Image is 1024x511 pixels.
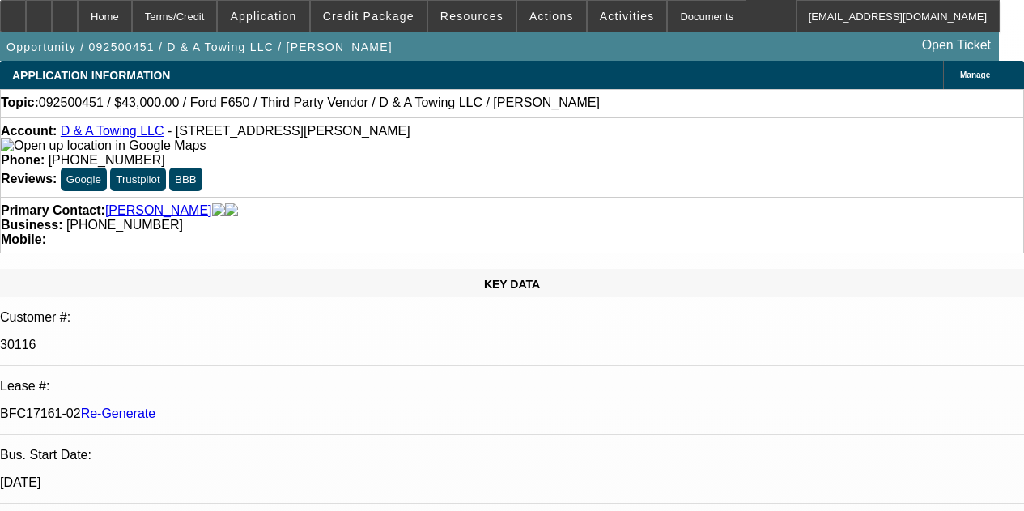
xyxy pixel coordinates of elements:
[169,168,202,191] button: BBB
[1,138,206,152] a: View Google Maps
[225,203,238,218] img: linkedin-icon.png
[1,218,62,232] strong: Business:
[529,10,574,23] span: Actions
[484,278,540,291] span: KEY DATA
[1,153,45,167] strong: Phone:
[600,10,655,23] span: Activities
[1,172,57,185] strong: Reviews:
[105,203,212,218] a: [PERSON_NAME]
[588,1,667,32] button: Activities
[960,70,990,79] span: Manage
[1,138,206,153] img: Open up location in Google Maps
[66,218,183,232] span: [PHONE_NUMBER]
[230,10,296,23] span: Application
[6,40,393,53] span: Opportunity / 092500451 / D & A Towing LLC / [PERSON_NAME]
[218,1,308,32] button: Application
[428,1,516,32] button: Resources
[1,96,39,110] strong: Topic:
[110,168,165,191] button: Trustpilot
[323,10,414,23] span: Credit Package
[49,153,165,167] span: [PHONE_NUMBER]
[517,1,586,32] button: Actions
[440,10,504,23] span: Resources
[39,96,600,110] span: 092500451 / $43,000.00 / Ford F650 / Third Party Vendor / D & A Towing LLC / [PERSON_NAME]
[311,1,427,32] button: Credit Package
[1,203,105,218] strong: Primary Contact:
[61,124,164,138] a: D & A Towing LLC
[12,69,170,82] span: APPLICATION INFORMATION
[61,168,107,191] button: Google
[212,203,225,218] img: facebook-icon.png
[168,124,410,138] span: - [STREET_ADDRESS][PERSON_NAME]
[1,124,57,138] strong: Account:
[1,232,46,246] strong: Mobile:
[81,407,156,420] a: Re-Generate
[916,32,997,59] a: Open Ticket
